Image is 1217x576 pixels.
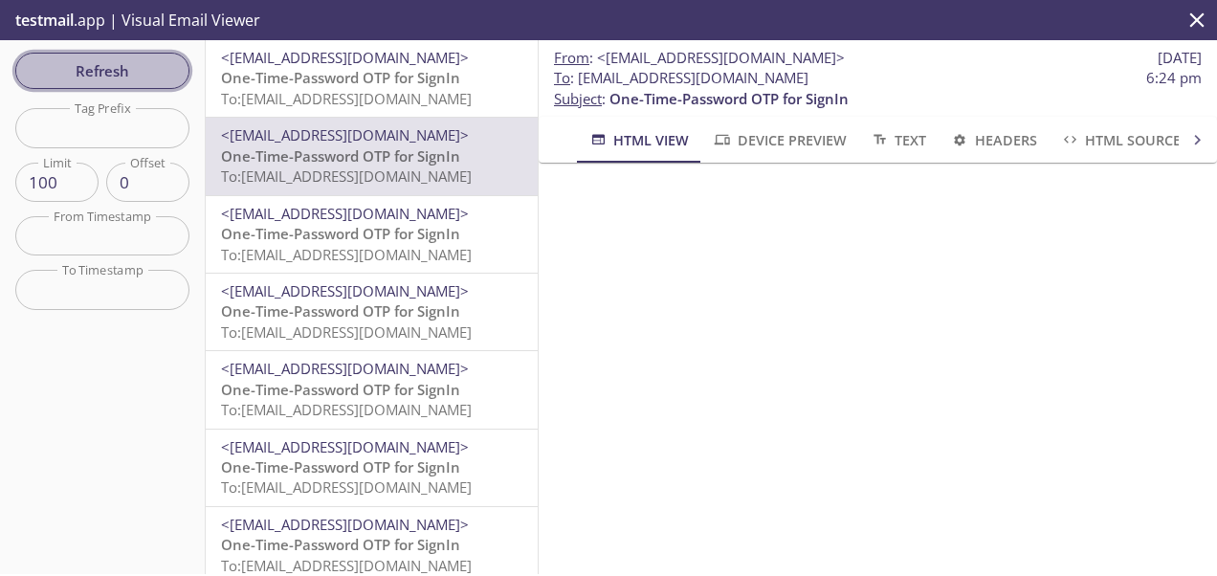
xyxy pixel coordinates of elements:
span: HTML Source [1060,128,1181,152]
span: Subject [554,89,602,108]
span: <[EMAIL_ADDRESS][DOMAIN_NAME]> [221,515,469,534]
div: <[EMAIL_ADDRESS][DOMAIN_NAME]>One-Time-Password OTP for SignInTo:[EMAIL_ADDRESS][DOMAIN_NAME] [206,351,538,428]
span: One-Time-Password OTP for SignIn [221,224,460,243]
span: To: [EMAIL_ADDRESS][DOMAIN_NAME] [221,556,472,575]
div: <[EMAIL_ADDRESS][DOMAIN_NAME]>One-Time-Password OTP for SignInTo:[EMAIL_ADDRESS][DOMAIN_NAME] [206,40,538,117]
span: One-Time-Password OTP for SignIn [221,535,460,554]
span: One-Time-Password OTP for SignIn [221,68,460,87]
span: To: [EMAIL_ADDRESS][DOMAIN_NAME] [221,477,472,497]
span: 6:24 pm [1146,68,1202,88]
span: Device Preview [712,128,846,152]
span: <[EMAIL_ADDRESS][DOMAIN_NAME]> [221,204,469,223]
span: <[EMAIL_ADDRESS][DOMAIN_NAME]> [221,437,469,456]
span: To: [EMAIL_ADDRESS][DOMAIN_NAME] [221,322,472,342]
span: <[EMAIL_ADDRESS][DOMAIN_NAME]> [221,281,469,300]
span: One-Time-Password OTP for SignIn [609,89,849,108]
span: To [554,68,570,87]
span: : [EMAIL_ADDRESS][DOMAIN_NAME] [554,68,808,88]
span: One-Time-Password OTP for SignIn [221,380,460,399]
span: To: [EMAIL_ADDRESS][DOMAIN_NAME] [221,166,472,186]
span: [DATE] [1158,48,1202,68]
div: <[EMAIL_ADDRESS][DOMAIN_NAME]>One-Time-Password OTP for SignInTo:[EMAIL_ADDRESS][DOMAIN_NAME] [206,430,538,506]
div: <[EMAIL_ADDRESS][DOMAIN_NAME]>One-Time-Password OTP for SignInTo:[EMAIL_ADDRESS][DOMAIN_NAME] [206,196,538,273]
p: : [554,68,1202,109]
span: <[EMAIL_ADDRESS][DOMAIN_NAME]> [221,125,469,144]
span: To: [EMAIL_ADDRESS][DOMAIN_NAME] [221,400,472,419]
span: To: [EMAIL_ADDRESS][DOMAIN_NAME] [221,245,472,264]
span: One-Time-Password OTP for SignIn [221,457,460,476]
span: testmail [15,10,74,31]
span: Text [870,128,926,152]
span: : [554,48,845,68]
span: To: [EMAIL_ADDRESS][DOMAIN_NAME] [221,89,472,108]
span: One-Time-Password OTP for SignIn [221,146,460,166]
span: <[EMAIL_ADDRESS][DOMAIN_NAME]> [221,359,469,378]
span: Refresh [31,58,174,83]
span: <[EMAIL_ADDRESS][DOMAIN_NAME]> [221,48,469,67]
span: From [554,48,589,67]
div: <[EMAIL_ADDRESS][DOMAIN_NAME]>One-Time-Password OTP for SignInTo:[EMAIL_ADDRESS][DOMAIN_NAME] [206,118,538,194]
span: Headers [949,128,1036,152]
div: <[EMAIL_ADDRESS][DOMAIN_NAME]>One-Time-Password OTP for SignInTo:[EMAIL_ADDRESS][DOMAIN_NAME] [206,274,538,350]
button: Refresh [15,53,189,89]
span: HTML View [588,128,689,152]
span: One-Time-Password OTP for SignIn [221,301,460,321]
span: <[EMAIL_ADDRESS][DOMAIN_NAME]> [597,48,845,67]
